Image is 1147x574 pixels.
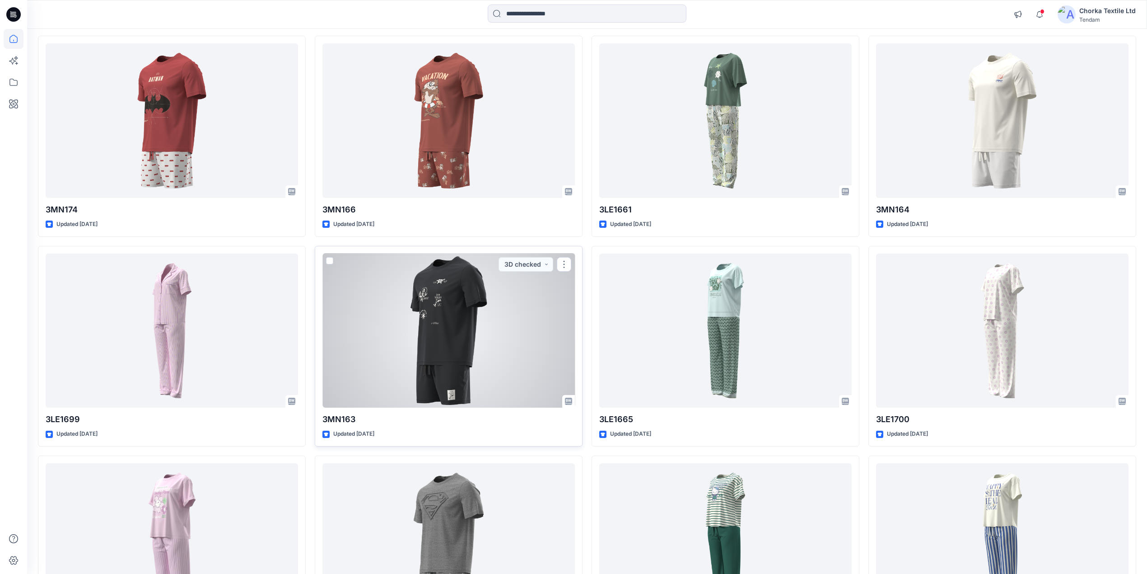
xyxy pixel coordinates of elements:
[46,43,298,198] a: 3MN174
[1058,5,1076,24] img: avatar
[322,254,575,408] a: 3MN163
[46,203,298,216] p: 3MN174
[610,220,651,229] p: Updated [DATE]
[599,43,852,198] a: 3LE1661
[322,413,575,426] p: 3MN163
[887,220,928,229] p: Updated [DATE]
[333,429,374,439] p: Updated [DATE]
[876,43,1128,198] a: 3MN164
[599,413,852,426] p: 3LE1665
[887,429,928,439] p: Updated [DATE]
[599,203,852,216] p: 3LE1661
[56,220,98,229] p: Updated [DATE]
[610,429,651,439] p: Updated [DATE]
[322,203,575,216] p: 3MN166
[56,429,98,439] p: Updated [DATE]
[46,254,298,408] a: 3LE1699
[876,203,1128,216] p: 3MN164
[876,254,1128,408] a: 3LE1700
[46,413,298,426] p: 3LE1699
[599,254,852,408] a: 3LE1665
[1079,16,1136,23] div: Tendam
[876,413,1128,426] p: 3LE1700
[1079,5,1136,16] div: Chorka Textile Ltd
[322,43,575,198] a: 3MN166
[333,220,374,229] p: Updated [DATE]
